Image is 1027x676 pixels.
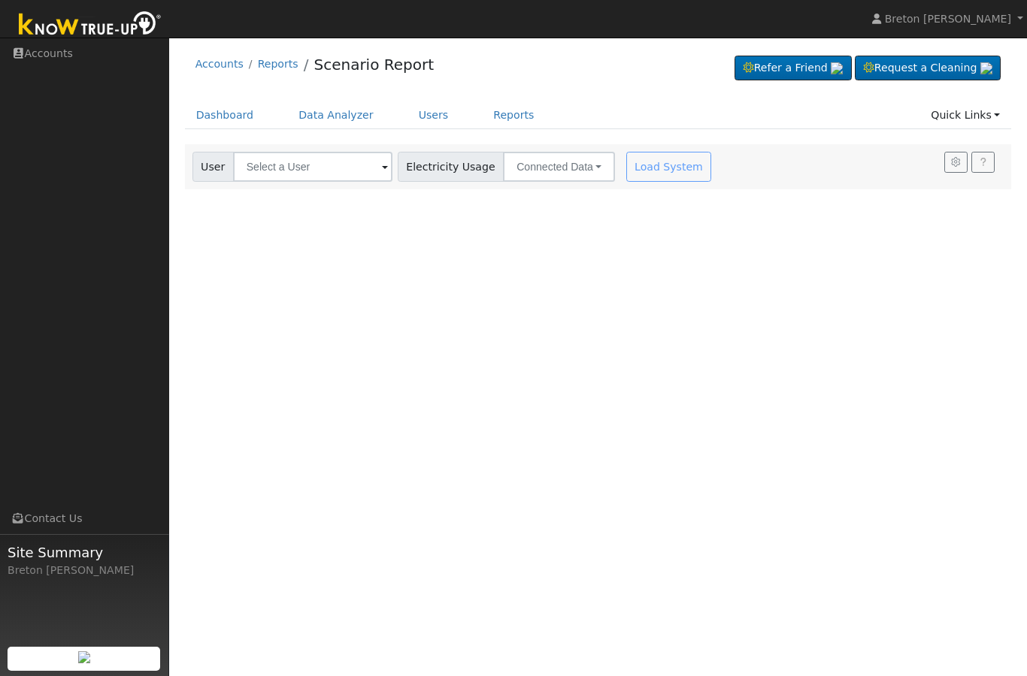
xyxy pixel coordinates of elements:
[855,56,1001,81] a: Request a Cleaning
[482,101,545,129] a: Reports
[78,651,90,663] img: retrieve
[185,101,265,129] a: Dashboard
[195,58,244,70] a: Accounts
[8,563,161,578] div: Breton [PERSON_NAME]
[287,101,385,129] a: Data Analyzer
[8,542,161,563] span: Site Summary
[831,62,843,74] img: retrieve
[11,8,169,42] img: Know True-Up
[919,101,1011,129] a: Quick Links
[407,101,460,129] a: Users
[980,62,992,74] img: retrieve
[258,58,298,70] a: Reports
[885,13,1011,25] span: Breton [PERSON_NAME]
[314,56,434,74] a: Scenario Report
[735,56,852,81] a: Refer a Friend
